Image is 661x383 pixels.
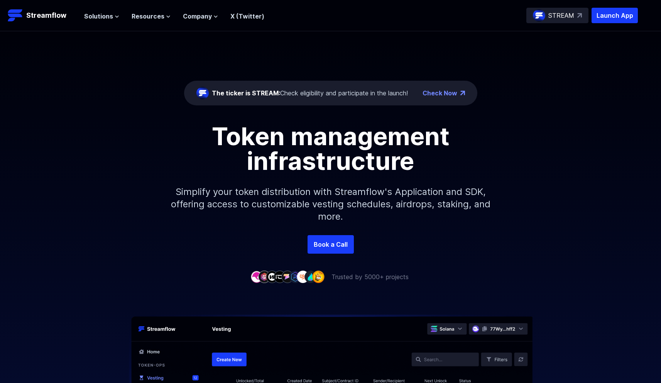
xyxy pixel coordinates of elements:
img: company-1 [250,271,263,283]
img: Streamflow Logo [8,8,23,23]
img: company-6 [289,271,301,283]
a: Check Now [423,88,457,98]
p: Streamflow [26,10,66,21]
button: Solutions [84,12,119,21]
img: company-7 [297,271,309,283]
p: STREAM [548,11,574,20]
p: Simplify your token distribution with Streamflow's Application and SDK, offering access to custom... [165,173,497,235]
span: Resources [132,12,164,21]
a: STREAM [526,8,588,23]
span: The ticker is STREAM: [212,89,280,97]
button: Company [183,12,218,21]
p: Trusted by 5000+ projects [331,272,409,281]
img: top-right-arrow.svg [577,13,582,18]
img: company-4 [274,271,286,283]
button: Resources [132,12,171,21]
img: company-3 [266,271,278,283]
img: top-right-arrow.png [460,91,465,95]
img: company-9 [312,271,325,283]
span: Company [183,12,212,21]
a: X (Twitter) [230,12,264,20]
img: company-2 [258,271,270,283]
div: Check eligibility and participate in the launch! [212,88,408,98]
span: Solutions [84,12,113,21]
a: Book a Call [308,235,354,254]
img: streamflow-logo-circle.png [533,9,545,22]
img: streamflow-logo-circle.png [196,87,209,99]
a: Streamflow [8,8,76,23]
img: company-8 [304,271,317,283]
button: Launch App [592,8,638,23]
img: company-5 [281,271,294,283]
h1: Token management infrastructure [157,124,504,173]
